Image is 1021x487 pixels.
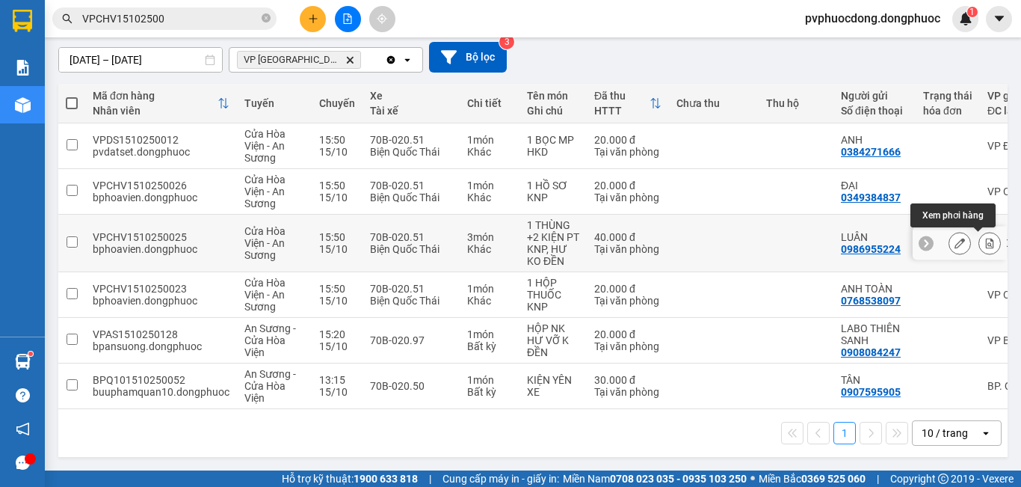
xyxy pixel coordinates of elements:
svg: Delete [345,55,354,64]
div: 0349384837 [841,192,901,203]
div: KNP [527,192,579,203]
button: file-add [335,6,361,32]
div: HKD [527,146,579,158]
span: An Sương - Cửa Hòa Viện [244,322,296,358]
div: LUÂN [841,231,908,243]
span: VPPD1510250013 [75,95,157,106]
input: Tìm tên, số ĐT hoặc mã đơn [82,10,259,27]
div: ANH [841,134,908,146]
div: Nhân viên [93,105,218,117]
button: aim [369,6,395,32]
span: ⚪️ [750,476,755,482]
div: 20.000 đ [594,134,661,146]
div: 0907595905 [841,386,901,398]
div: Ghi chú [527,105,579,117]
div: 20.000 đ [594,283,661,295]
span: In ngày: [4,108,91,117]
div: buuphamquan10.dongphuoc [93,386,229,398]
span: Cửa Hòa Viện - An Sương [244,277,286,313]
div: Đã thu [594,90,650,102]
div: 1 món [467,374,512,386]
div: 30.000 đ [594,374,661,386]
div: ĐẠI [841,180,908,192]
div: 0384271666 [841,146,901,158]
div: Thu hộ [766,97,826,109]
span: plus [308,13,318,24]
div: VPAS1510250128 [93,328,229,340]
th: Toggle SortBy [85,84,237,123]
div: Trạng thái [923,90,972,102]
span: Cửa Hòa Viện - An Sương [244,225,286,261]
div: 1 món [467,180,512,192]
div: 20.000 đ [594,328,661,340]
span: Hotline: 19001152 [118,67,183,76]
div: 0986955224 [841,243,901,255]
button: caret-down [986,6,1012,32]
sup: 1 [967,7,978,17]
div: Xe [370,90,452,102]
div: ANH TOÀN [841,283,908,295]
div: Chưa thu [676,97,751,109]
span: Miền Bắc [759,471,866,487]
div: 1 món [467,283,512,295]
div: Chi tiết [467,97,512,109]
div: Bất kỳ [467,340,512,352]
div: 1 món [467,328,512,340]
div: Tên món [527,90,579,102]
div: Biện Quốc Thái [370,146,452,158]
div: TÂN [841,374,908,386]
span: aim [377,13,387,24]
div: Tài xế [370,105,452,117]
div: Biện Quốc Thái [370,295,452,307]
div: HỘP NK [527,322,579,334]
img: logo [5,9,72,75]
button: 1 [833,422,856,444]
strong: ĐỒNG PHƯỚC [118,8,205,21]
div: 70B-020.97 [370,334,452,346]
div: LABO THIÊN SANH [841,322,908,346]
th: Toggle SortBy [587,84,669,123]
span: | [429,471,431,487]
img: icon-new-feature [959,12,972,25]
span: | [877,471,879,487]
span: [PERSON_NAME]: [4,97,157,105]
div: HTTT [594,105,650,117]
div: Tại văn phòng [594,295,661,307]
div: hóa đơn [923,105,972,117]
div: 13:15 [319,374,355,386]
span: Bến xe [GEOGRAPHIC_DATA] [118,24,201,43]
div: 70B-020.51 [370,283,452,295]
span: notification [16,422,30,436]
span: 1 [969,7,975,17]
div: Tại văn phòng [594,146,661,158]
svg: open [980,427,992,439]
button: plus [300,6,326,32]
div: 1 BỌC MP [527,134,579,146]
div: Tại văn phòng [594,243,661,255]
div: 15:50 [319,283,355,295]
div: Mã đơn hàng [93,90,218,102]
div: 70B-020.51 [370,231,452,243]
span: search [62,13,73,24]
div: pvdatset.dongphuoc [93,146,229,158]
div: KNP [527,301,579,313]
div: Số điện thoại [841,105,908,117]
div: Chuyến [319,97,355,109]
div: 0908084247 [841,346,901,358]
div: bphoavien.dongphuoc [93,295,229,307]
img: solution-icon [15,60,31,76]
div: Tại văn phòng [594,340,661,352]
div: Bất kỳ [467,386,512,398]
div: KNP, HƯ KO ĐỀN [527,243,579,267]
div: Tại văn phòng [594,192,661,203]
div: 70B-020.51 [370,180,452,192]
div: VPDS1510250012 [93,134,229,146]
span: close-circle [262,13,271,22]
div: 3 món [467,231,512,243]
span: 01 Võ Văn Truyện, KP.1, Phường 2 [118,45,206,64]
div: bpansuong.dongphuoc [93,340,229,352]
div: 1 THÙNG +2 KIỆN PT [527,219,579,243]
span: VP Phước Đông [244,54,339,66]
sup: 1 [28,352,33,356]
input: Selected VP Phước Đông. [364,52,365,67]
